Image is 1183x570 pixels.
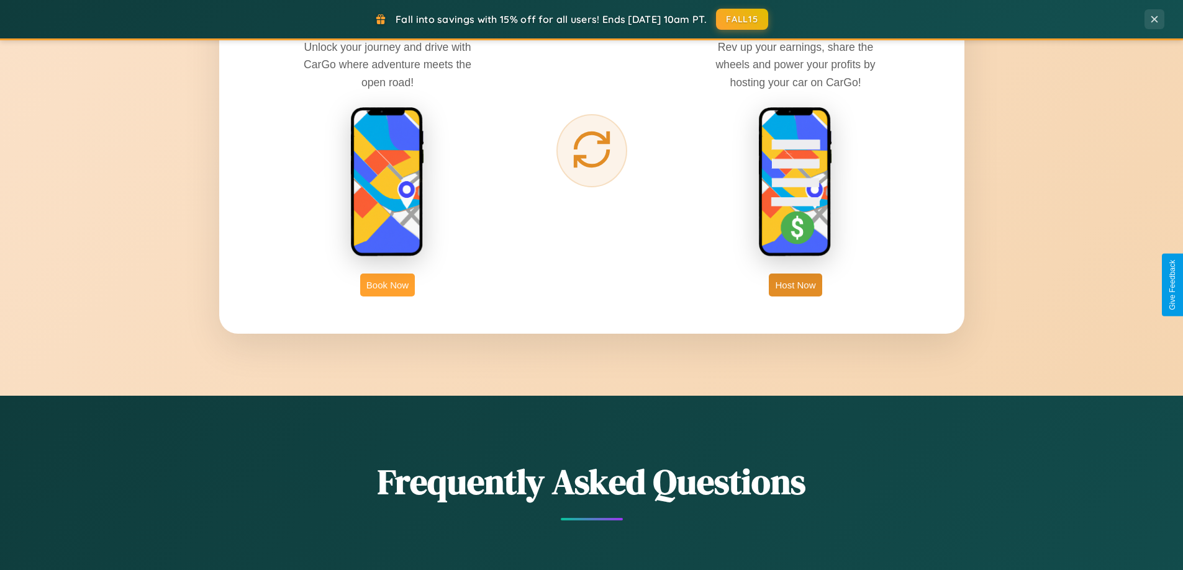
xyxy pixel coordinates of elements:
p: Unlock your journey and drive with CarGo where adventure meets the open road! [294,38,481,91]
button: FALL15 [716,9,768,30]
h2: Frequently Asked Questions [219,458,964,505]
img: rent phone [350,107,425,258]
img: host phone [758,107,833,258]
div: Give Feedback [1168,260,1177,310]
button: Book Now [360,274,415,296]
span: Fall into savings with 15% off for all users! Ends [DATE] 10am PT. [396,13,707,25]
button: Host Now [769,274,822,296]
p: Rev up your earnings, share the wheels and power your profits by hosting your car on CarGo! [702,38,889,91]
